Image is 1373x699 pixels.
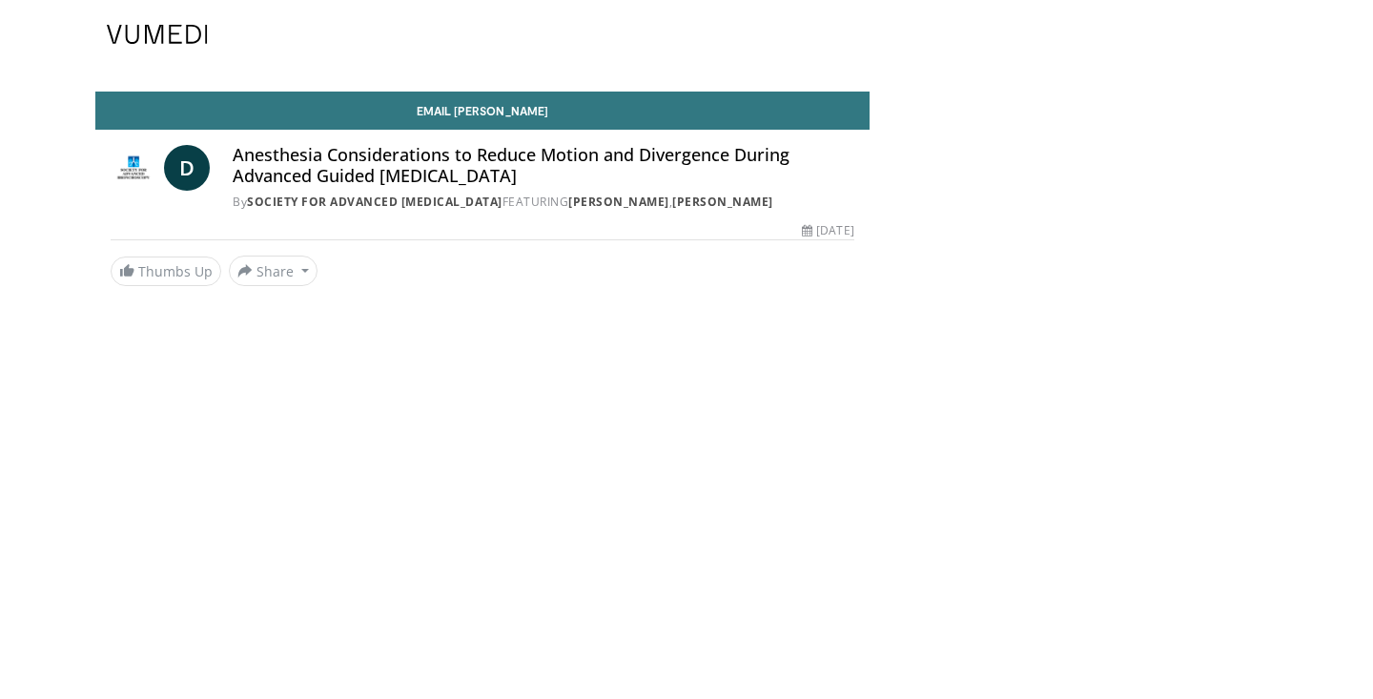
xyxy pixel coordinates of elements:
[802,222,853,239] div: [DATE]
[233,194,854,211] div: By FEATURING ,
[95,92,870,130] a: Email [PERSON_NAME]
[247,194,502,210] a: Society for Advanced [MEDICAL_DATA]
[111,145,156,191] img: Society for Advanced Bronchoscopy
[233,145,854,186] h4: Anesthesia Considerations to Reduce Motion and Divergence During Advanced Guided [MEDICAL_DATA]
[111,257,221,286] a: Thumbs Up
[164,145,210,191] a: D
[107,25,208,44] img: VuMedi Logo
[229,256,318,286] button: Share
[672,194,773,210] a: [PERSON_NAME]
[568,194,669,210] a: [PERSON_NAME]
